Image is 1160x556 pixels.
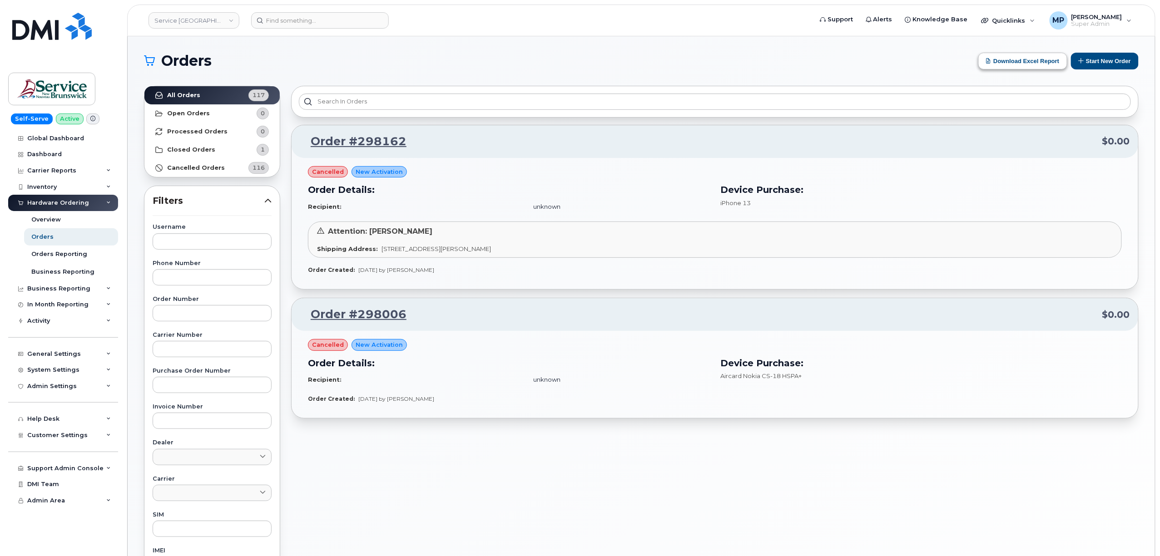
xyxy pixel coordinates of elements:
[167,110,210,117] strong: Open Orders
[358,266,434,273] span: [DATE] by [PERSON_NAME]
[153,296,272,302] label: Order Number
[312,167,344,176] span: cancelled
[153,440,272,446] label: Dealer
[308,203,342,210] strong: Recipient:
[356,167,403,176] span: New Activation
[300,133,406,150] a: Order #298162
[317,245,378,252] strong: Shipping Address:
[525,372,709,388] td: unknown
[308,356,709,370] h3: Order Details:
[153,476,272,482] label: Carrier
[261,127,265,136] span: 0
[328,227,432,236] span: Attention: [PERSON_NAME]
[167,92,200,99] strong: All Orders
[253,163,265,172] span: 116
[167,164,225,172] strong: Cancelled Orders
[358,395,434,402] span: [DATE] by [PERSON_NAME]
[261,145,265,154] span: 1
[144,123,280,141] a: Processed Orders0
[308,183,709,197] h3: Order Details:
[300,306,406,323] a: Order #298006
[253,91,265,99] span: 117
[720,372,802,379] span: Aircard Nokia CS-18 HSPA+
[356,340,403,349] span: New Activation
[153,512,272,518] label: SIM
[1102,135,1130,148] span: $0.00
[153,224,272,230] label: Username
[153,548,272,554] label: IMEI
[308,395,355,402] strong: Order Created:
[167,146,215,153] strong: Closed Orders
[144,86,280,104] a: All Orders117
[312,340,344,349] span: cancelled
[720,183,1122,197] h3: Device Purchase:
[261,109,265,118] span: 0
[299,93,1131,110] input: Search in orders
[153,404,272,410] label: Invoice Number
[161,54,212,68] span: Orders
[153,368,272,374] label: Purchase Order Number
[167,128,228,135] strong: Processed Orders
[525,199,709,215] td: unknown
[978,53,1067,69] button: Download Excel Report
[308,376,342,383] strong: Recipient:
[382,245,491,252] span: [STREET_ADDRESS][PERSON_NAME]
[153,261,272,266] label: Phone Number
[720,199,751,207] span: iPhone 13
[308,266,355,273] strong: Order Created:
[153,332,272,338] label: Carrier Number
[144,141,280,159] a: Closed Orders1
[144,159,280,177] a: Cancelled Orders116
[1102,308,1130,321] span: $0.00
[153,194,264,207] span: Filters
[720,356,1122,370] h3: Device Purchase:
[1071,53,1139,69] button: Start New Order
[144,104,280,123] a: Open Orders0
